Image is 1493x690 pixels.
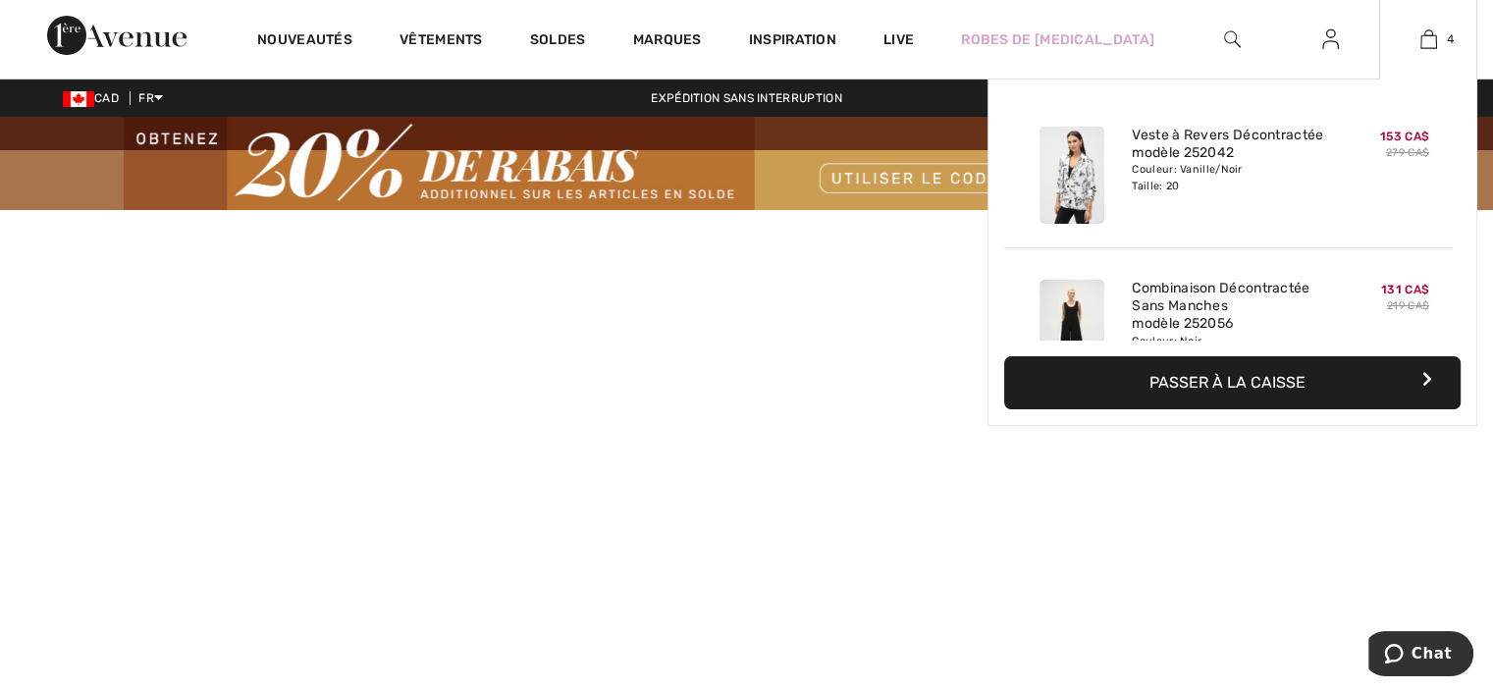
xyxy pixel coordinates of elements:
[1040,280,1104,377] img: Combinaison Décontractée Sans Manches modèle 252056
[530,31,586,52] a: Soldes
[47,16,187,55] img: 1ère Avenue
[1040,127,1104,224] img: Veste à Revers Décontractée modèle 252042
[257,31,352,52] a: Nouveautés
[1132,334,1325,365] div: Couleur: Noir Taille: 20
[1381,283,1429,296] span: 131 CA$
[1380,27,1476,51] a: 4
[1386,146,1429,159] s: 279 CA$
[1447,30,1454,48] span: 4
[63,91,94,107] img: Canadian Dollar
[1322,27,1339,51] img: Mes infos
[1368,631,1473,680] iframe: Ouvre un widget dans lequel vous pouvez chatter avec l’un de nos agents
[138,91,163,105] span: FR
[1420,27,1437,51] img: Mon panier
[1306,27,1355,52] a: Se connecter
[400,31,483,52] a: Vêtements
[749,31,836,52] span: Inspiration
[1224,27,1241,51] img: recherche
[883,29,914,50] a: Live
[633,31,702,52] a: Marques
[1132,127,1325,162] a: Veste à Revers Décontractée modèle 252042
[1132,162,1325,193] div: Couleur: Vanille/Noir Taille: 20
[961,29,1154,50] a: Robes de [MEDICAL_DATA]
[1132,280,1325,334] a: Combinaison Décontractée Sans Manches modèle 252056
[1380,130,1429,143] span: 153 CA$
[1387,299,1429,312] s: 219 CA$
[63,91,127,105] span: CAD
[1004,356,1461,409] button: Passer à la caisse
